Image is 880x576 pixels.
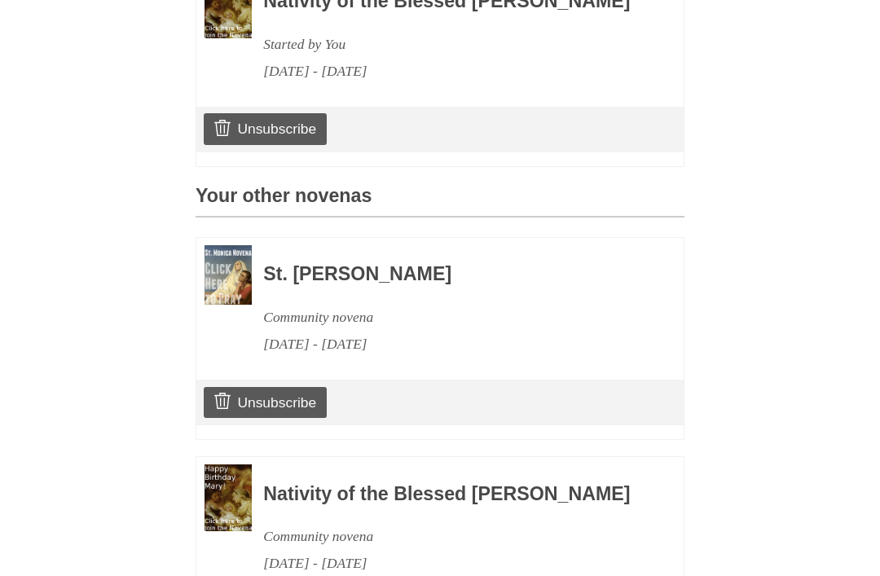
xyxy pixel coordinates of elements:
div: Started by You [263,31,640,58]
div: [DATE] - [DATE] [263,331,640,358]
h3: St. [PERSON_NAME] [263,264,640,285]
img: Novena image [205,245,252,305]
h3: Your other novenas [196,186,684,218]
h3: Nativity of the Blessed [PERSON_NAME] [263,484,640,505]
div: Community novena [263,304,640,331]
div: Community novena [263,523,640,550]
a: Unsubscribe [204,387,327,418]
img: Novena image [205,464,252,531]
div: [DATE] - [DATE] [263,58,640,85]
a: Unsubscribe [204,113,327,144]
